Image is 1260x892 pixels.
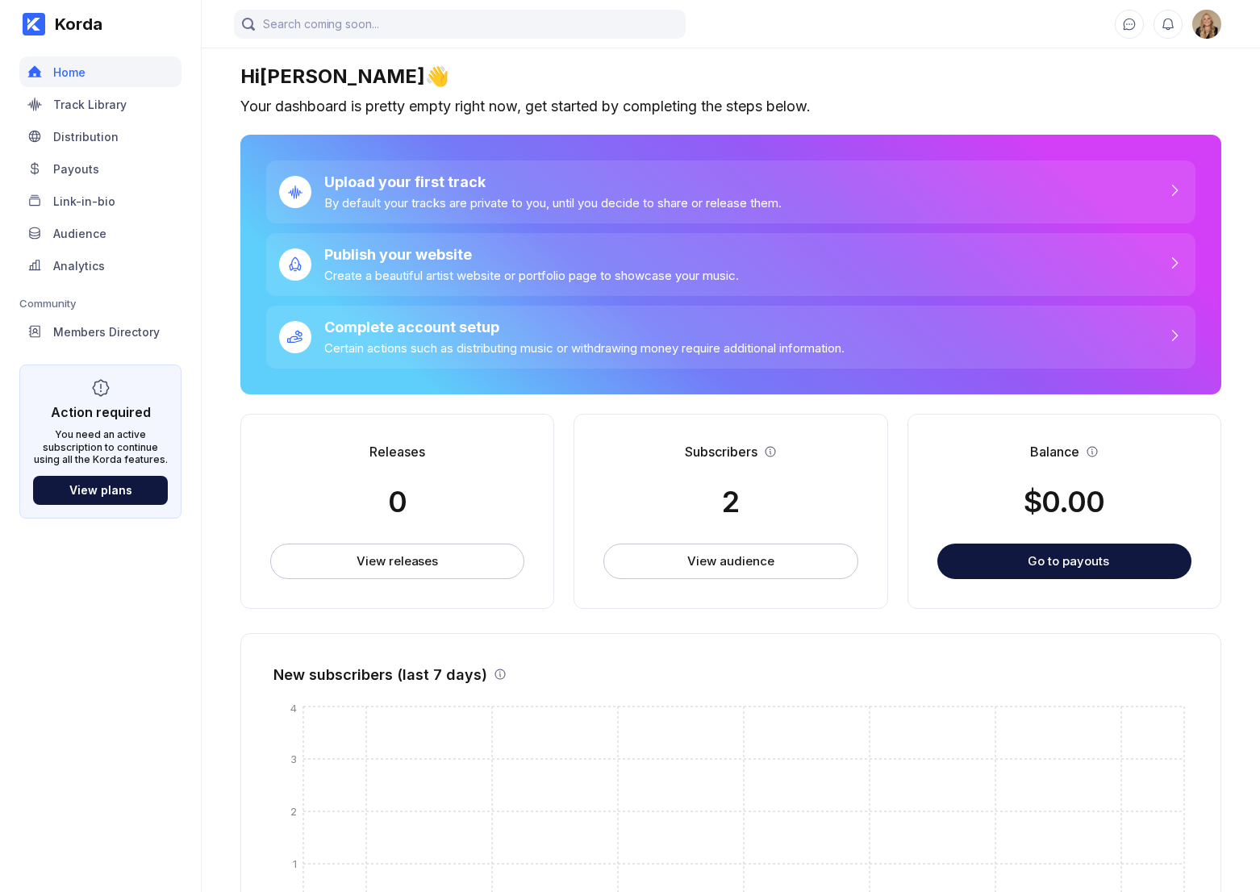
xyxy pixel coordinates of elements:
[1028,553,1109,569] div: Go to payouts
[722,484,739,519] div: 2
[19,56,181,89] a: Home
[240,98,1221,115] div: Your dashboard is pretty empty right now, get started by completing the steps below.
[53,227,106,240] div: Audience
[53,325,160,339] div: Members Directory
[273,666,487,683] div: New subscribers (last 7 days)
[53,65,86,79] div: Home
[1192,10,1221,39] img: 160x160
[19,218,181,250] a: Audience
[290,702,297,715] tspan: 4
[234,10,686,39] input: Search coming soon...
[290,804,297,817] tspan: 2
[1192,10,1221,39] div: Alina Verbenchuk
[270,544,524,579] button: View releases
[1024,484,1104,519] div: $ 0.00
[685,444,757,460] div: Subscribers
[266,306,1195,369] a: Complete account setupCertain actions such as distributing music or withdrawing money require add...
[324,195,782,210] div: By default your tracks are private to you, until you decide to share or release them.
[53,259,105,273] div: Analytics
[19,89,181,121] a: Track Library
[266,233,1195,296] a: Publish your websiteCreate a beautiful artist website or portfolio page to showcase your music.
[369,444,425,460] div: Releases
[19,316,181,348] a: Members Directory
[324,173,782,190] div: Upload your first track
[388,484,407,519] div: 0
[19,185,181,218] a: Link-in-bio
[19,153,181,185] a: Payouts
[324,319,845,336] div: Complete account setup
[293,857,297,869] tspan: 1
[687,553,774,569] div: View audience
[266,160,1195,223] a: Upload your first trackBy default your tracks are private to you, until you decide to share or re...
[937,544,1191,579] button: Go to payouts
[603,544,857,579] button: View audience
[357,553,438,569] div: View releases
[53,162,99,176] div: Payouts
[1030,444,1079,460] div: Balance
[324,340,845,356] div: Certain actions such as distributing music or withdrawing money require additional information.
[240,65,1221,88] div: Hi [PERSON_NAME] 👋
[69,483,132,497] div: View plans
[53,98,127,111] div: Track Library
[45,15,102,34] div: Korda
[51,404,151,420] div: Action required
[324,268,739,283] div: Create a beautiful artist website or portfolio page to showcase your music.
[19,250,181,282] a: Analytics
[53,194,115,208] div: Link-in-bio
[19,121,181,153] a: Distribution
[33,428,168,466] div: You need an active subscription to continue using all the Korda features.
[19,297,181,310] div: Community
[324,246,739,263] div: Publish your website
[53,130,119,144] div: Distribution
[33,476,168,505] button: View plans
[290,752,297,765] tspan: 3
